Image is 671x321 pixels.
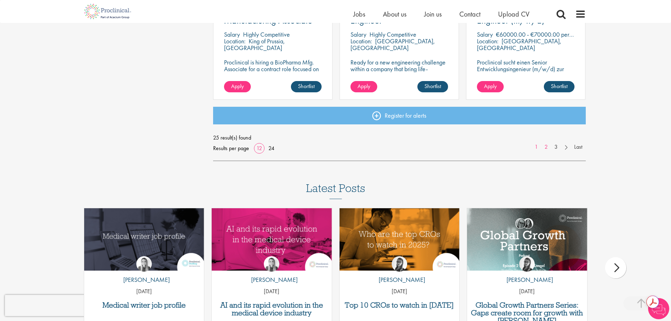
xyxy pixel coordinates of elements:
a: Qualification & Validation Engineer [350,7,448,25]
a: Biopharmaceutical Manufacturing Associate [224,7,322,25]
a: Shortlist [417,81,448,92]
p: [PERSON_NAME] [373,275,425,284]
p: [DATE] [84,288,204,296]
p: [PERSON_NAME] [118,275,170,284]
a: 1 [531,143,541,151]
div: next [605,257,626,278]
img: Theodora Savlovschi - Wicks [519,256,535,272]
a: Theodora Savlovschi - Wicks [PERSON_NAME] [373,256,425,288]
p: €60000.00 - €70000.00 per annum [496,30,586,38]
a: Jobs [353,10,365,19]
a: Link to a post [84,208,204,271]
p: Highly Competitive [243,30,290,38]
a: Link to a post [212,208,332,271]
span: Apply [231,82,244,90]
p: [PERSON_NAME] [501,275,553,284]
p: [GEOGRAPHIC_DATA], [GEOGRAPHIC_DATA] [477,37,561,52]
a: Shortlist [544,81,574,92]
a: Register for alerts [213,107,586,124]
a: Top 10 CROs to watch in [DATE] [343,301,456,309]
a: About us [383,10,406,19]
a: 2 [541,143,551,151]
img: Theodora Savlovschi - Wicks [392,256,407,272]
p: Ready for a new engineering challenge within a company that bring life-changing treatments to the... [350,59,448,99]
a: Senior Development Engineer (m/w/d) [477,7,574,25]
img: AI and Its Impact on the Medical Device Industry | Proclinical [212,208,332,271]
span: Results per page [213,143,249,154]
p: Highly Competitive [369,30,416,38]
h3: Latest Posts [306,182,365,199]
iframe: reCAPTCHA [5,295,95,316]
p: [DATE] [467,288,587,296]
a: Link to a post [467,208,587,271]
a: Hannah Burke [PERSON_NAME] [246,256,298,288]
a: Link to a post [340,208,460,271]
img: Hannah Burke [136,256,152,272]
a: Apply [477,81,504,92]
a: Apply [350,81,377,92]
img: Hannah Burke [264,256,279,272]
a: Medical writer job profile [88,301,201,309]
span: Salary [477,30,493,38]
span: Apply [358,82,370,90]
a: Hannah Burke [PERSON_NAME] [118,256,170,288]
p: [DATE] [212,288,332,296]
span: Location: [224,37,246,45]
a: Contact [459,10,480,19]
p: Proclinical is hiring a BioPharma Mfg. Associate for a contract role focused on production support. [224,59,322,79]
a: Shortlist [291,81,322,92]
span: Salary [224,30,240,38]
a: Join us [424,10,442,19]
img: Medical writer job profile [84,208,204,271]
p: [DATE] [340,288,460,296]
span: 25 result(s) found [213,132,586,143]
span: Salary [350,30,366,38]
p: [GEOGRAPHIC_DATA], [GEOGRAPHIC_DATA] [350,37,435,52]
span: Apply [484,82,497,90]
a: Upload CV [498,10,529,19]
a: 24 [266,144,277,152]
a: Last [571,143,586,151]
a: 3 [551,143,561,151]
span: Location: [477,37,498,45]
p: [PERSON_NAME] [246,275,298,284]
a: AI and its rapid evolution in the medical device industry [215,301,328,317]
p: King of Prussia, [GEOGRAPHIC_DATA] [224,37,285,52]
p: Proclinical sucht einen Senior Entwicklungsingenieur (m/w/d) zur Festanstellung bei unserem Kunden. [477,59,574,79]
img: Chatbot [648,298,669,319]
span: Location: [350,37,372,45]
a: Theodora Savlovschi - Wicks [PERSON_NAME] [501,256,553,288]
img: Top 10 CROs 2025 | Proclinical [340,208,460,271]
a: 12 [254,144,265,152]
a: Apply [224,81,251,92]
